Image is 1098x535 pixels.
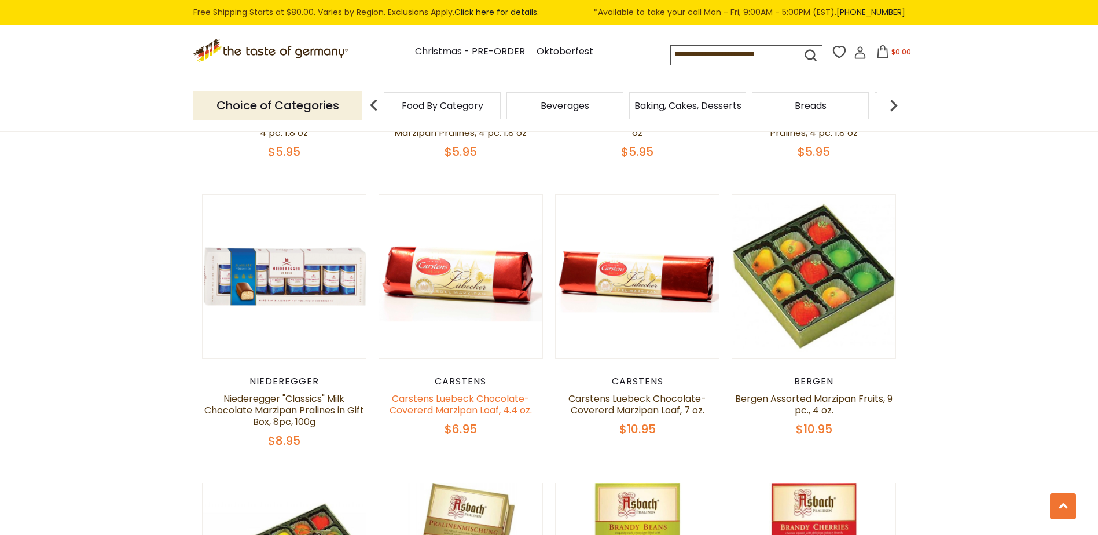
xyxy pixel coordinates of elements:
span: $5.95 [445,144,477,160]
a: Carstens Luebeck Chocolate-Covererd Marzipan Loaf, 4.4 oz. [390,392,532,417]
span: *Available to take your call Mon - Fri, 9:00AM - 5:00PM (EST). [594,6,905,19]
a: Bergen Assorted Marzipan Fruits, 9 pc., 4 oz. [735,392,893,417]
div: Free Shipping Starts at $80.00. Varies by Region. Exclusions Apply. [193,6,905,19]
span: $0.00 [891,47,911,57]
button: $0.00 [869,45,918,63]
a: Niederegger "Classics" Milk Chocolate Marzipan Pralines in Gift Box, 8pc, 100g [204,392,364,428]
a: [PHONE_NUMBER] [836,6,905,18]
a: Breads [795,101,827,110]
a: Oktoberfest [537,44,593,60]
div: Bergen [732,376,897,387]
img: previous arrow [362,94,385,117]
a: Christmas - PRE-ORDER [415,44,525,60]
a: Click here for details. [454,6,539,18]
span: $5.95 [268,144,300,160]
img: Niederegger "Classics" Milk Chocolate Marzipan Pralines in Gift Box, 8pc, 100g [203,195,366,358]
span: $6.95 [445,421,477,437]
span: $8.95 [268,433,300,449]
a: Baking, Cakes, Desserts [634,101,741,110]
div: Niederegger [202,376,367,387]
span: $10.95 [619,421,656,437]
img: Carstens Luebeck Chocolate-Covererd Marzipan Loaf, 7 oz. [556,195,719,358]
a: Carstens Luebeck Chocolate-Covererd Marzipan Loaf, 7 oz. [568,392,706,417]
p: Choice of Categories [193,91,362,120]
img: Carstens Luebeck Chocolate-Covererd Marzipan Loaf, 4.4 oz. [379,195,543,358]
span: $5.95 [798,144,830,160]
a: Food By Category [402,101,483,110]
img: Bergen Assorted Marzipan Fruits, 9 pc., 4 oz. [732,195,896,358]
div: Carstens [555,376,720,387]
a: Beverages [541,101,589,110]
span: $10.95 [796,421,832,437]
span: $5.95 [621,144,653,160]
img: next arrow [882,94,905,117]
div: Carstens [379,376,544,387]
